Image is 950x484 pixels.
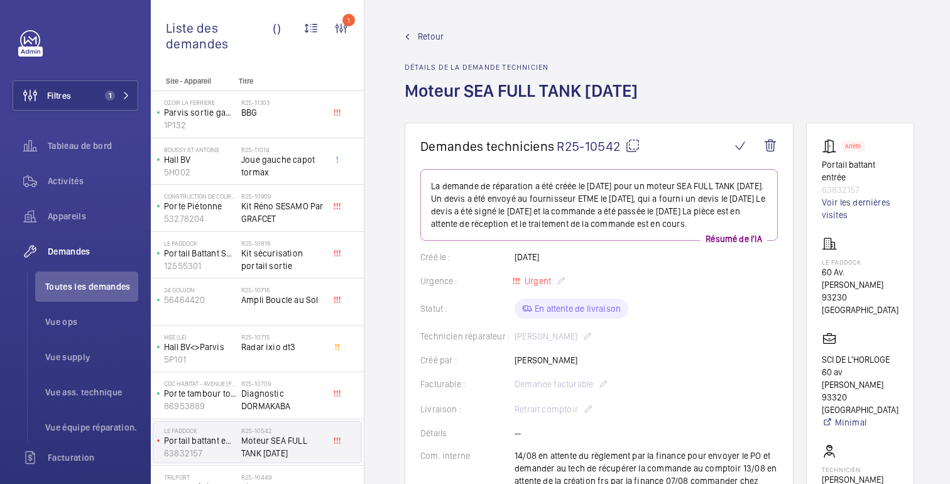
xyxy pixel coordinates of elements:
font: 1P132 [164,120,186,130]
font: R25-10542 [557,138,620,154]
font: Le Paddock [822,258,861,266]
font: R25-11014 [241,146,270,153]
font: 86953889 [164,401,205,411]
font: Kit sécurisation portail sortie [241,248,303,271]
font: Facturation [48,453,95,463]
font: Parvis sortie gauche [164,107,245,118]
font: Toutes les demandes [45,282,131,292]
font: 5H002 [164,167,190,177]
font: Liste des demandes [166,20,229,52]
font: R25-10709 [241,380,271,387]
font: 93230 [GEOGRAPHIC_DATA] [822,292,898,315]
font: R25-10909 [241,192,271,200]
font: Portail battant entrée [822,160,875,182]
font: 63832157 [164,448,202,458]
font: 1 [109,91,112,100]
font: BBG [241,107,258,118]
font: Porte tambour tournant dormakaba [164,388,303,399]
font: 60 Av. [PERSON_NAME] [822,267,883,290]
font: R25-10449 [241,473,271,481]
font: TRILPORT [164,473,190,481]
font: Tableau de bord [48,141,112,151]
font: Portail battant entrée [164,436,246,446]
a: Voir les dernières visites [822,196,898,221]
font: CDC Habitat - Avenue [PERSON_NAME] [164,380,271,387]
font: R25-10715 [241,333,270,341]
font: Portail Battant Sortie [164,248,245,258]
font: Porte Piétonne [164,201,222,211]
font: 56464420 [164,295,205,305]
font: 63832157 [822,185,860,195]
font: 5P101 [164,355,186,365]
font: OZOIR LA FERRIERE [164,99,215,106]
font: MEE (LE) [164,333,187,341]
font: Arrêté [845,142,861,150]
font: R25-11303 [241,99,270,106]
font: Vue ops [45,317,77,327]
font: Voir les dernières visites [822,197,890,220]
font: () [273,20,281,36]
font: Demandes [48,246,90,256]
font: R25-10716 [241,286,270,294]
font: CONSTRUCTION DE COURANTS [164,192,246,200]
font: Radar ixio dt3 [241,342,296,352]
font: Retour [418,31,444,41]
font: 24 GOUJON [164,286,195,294]
font: Minimal [835,417,866,427]
a: Minimal [822,416,898,429]
button: Filtres1 [13,80,138,111]
font: Le Paddock [164,239,197,247]
font: Technicien [822,466,861,473]
font: Moteur SEA FULL TANK [DATE] [405,80,638,101]
font: Hall BV<>Parvis [164,342,224,352]
font: La demande de réparation a été créée le [DATE] pour un moteur SEA FULL TANK [DATE]. Un devis a ét... [431,181,765,229]
font: Kit Réno SESAMO Par GRAFCET [241,201,323,224]
font: Site - Appareil [166,77,211,85]
font: Détails de la demande technicien [405,63,549,72]
font: Ampli Boucle au Sol [241,295,318,305]
font: Résumé de l'IA [706,234,762,244]
font: Filtres [47,91,71,101]
font: Activités [48,176,84,186]
font: 53278204 [164,214,204,224]
font: Le Paddock [164,427,197,434]
font: Joue gauche capot tormax [241,155,315,177]
font: SCI DE L'HORLOGE 60 av [PERSON_NAME] 93320 [GEOGRAPHIC_DATA] [822,355,898,415]
font: Vue supply [45,352,90,362]
font: Vue ass. technique [45,387,122,397]
font: Demandes techniciens [420,138,554,154]
font: Hall BV [164,155,190,165]
img: automatic_door.svg [822,138,842,153]
font: R25-10816 [241,239,270,247]
font: R25-10542 [241,427,271,434]
font: Diagnostic DORMAKABA [241,388,291,411]
font: 12555301 [164,261,201,271]
font: Titre [239,77,253,85]
font: Appareils [48,211,86,221]
font: Vue équipe réparation. [45,422,138,432]
font: BOUSSY ST ANTOINE [164,146,219,153]
font: Moteur SEA FULL TANK [DATE] [241,436,307,458]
